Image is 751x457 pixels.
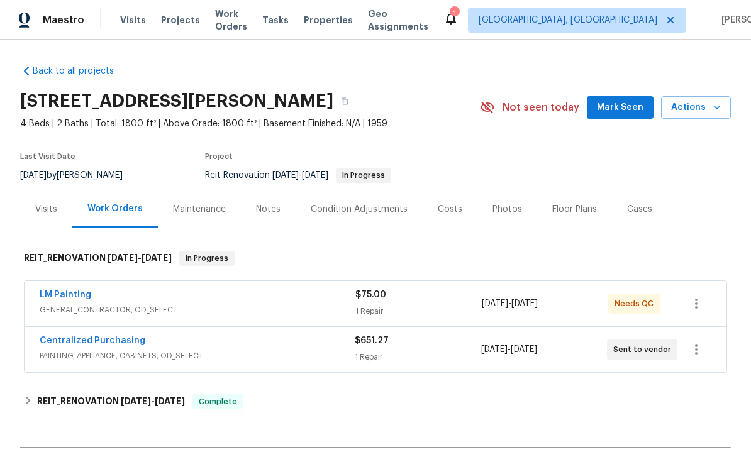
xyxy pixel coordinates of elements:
div: Photos [492,203,522,216]
span: [GEOGRAPHIC_DATA], [GEOGRAPHIC_DATA] [479,14,657,26]
span: [DATE] [121,397,151,405]
span: [DATE] [511,299,538,308]
span: - [272,171,328,180]
div: Costs [438,203,462,216]
span: - [108,253,172,262]
div: Work Orders [87,202,143,215]
span: [DATE] [482,299,508,308]
span: Sent to vendor [613,343,676,356]
span: Actions [671,100,721,116]
span: $651.27 [355,336,389,345]
a: LM Painting [40,290,91,299]
span: Projects [161,14,200,26]
span: Project [205,153,233,160]
span: In Progress [181,252,233,265]
span: Not seen today [503,101,579,114]
span: Tasks [262,16,289,25]
span: Geo Assignments [368,8,428,33]
span: [DATE] [108,253,138,262]
span: [DATE] [155,397,185,405]
span: [DATE] [272,171,299,180]
span: GENERAL_CONTRACTOR, OD_SELECT [40,304,355,316]
span: Complete [194,395,242,408]
a: Back to all projects [20,65,141,77]
span: [DATE] [481,345,508,354]
a: Centralized Purchasing [40,336,145,345]
span: $75.00 [355,290,386,299]
div: Cases [627,203,652,216]
span: - [481,343,537,356]
div: 1 [450,8,459,20]
span: Reit Renovation [205,171,391,180]
h2: [STREET_ADDRESS][PERSON_NAME] [20,95,333,107]
button: Copy Address [333,90,356,113]
span: [DATE] [142,253,172,262]
span: Visits [120,14,146,26]
button: Actions [661,96,731,119]
div: by [PERSON_NAME] [20,168,138,183]
span: PAINTING, APPLIANCE, CABINETS, OD_SELECT [40,350,355,362]
div: REIT_RENOVATION [DATE]-[DATE]In Progress [20,238,731,278]
h6: REIT_RENOVATION [37,394,185,409]
div: Condition Adjustments [311,203,408,216]
span: Work Orders [215,8,247,33]
span: [DATE] [20,171,47,180]
div: Notes [256,203,281,216]
span: Mark Seen [597,100,643,116]
span: - [482,297,538,310]
span: [DATE] [511,345,537,354]
div: Visits [35,203,57,216]
span: [DATE] [302,171,328,180]
h6: REIT_RENOVATION [24,251,172,266]
span: - [121,397,185,405]
div: 1 Repair [355,351,481,363]
div: Floor Plans [552,203,597,216]
div: REIT_RENOVATION [DATE]-[DATE]Complete [20,387,731,417]
span: Properties [304,14,353,26]
span: Needs QC [615,297,659,310]
button: Mark Seen [587,96,654,119]
span: Last Visit Date [20,153,75,160]
span: In Progress [337,172,390,179]
span: 4 Beds | 2 Baths | Total: 1800 ft² | Above Grade: 1800 ft² | Basement Finished: N/A | 1959 [20,118,480,130]
div: Maintenance [173,203,226,216]
div: 1 Repair [355,305,482,317]
span: Maestro [43,14,84,26]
